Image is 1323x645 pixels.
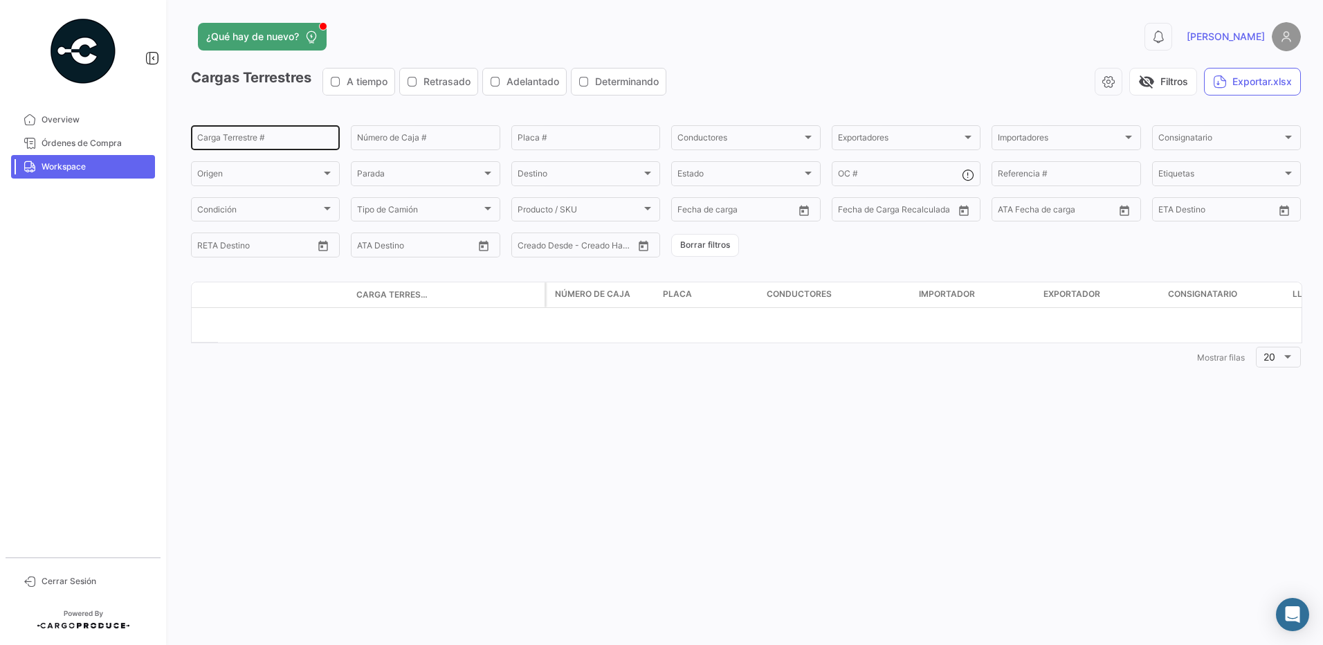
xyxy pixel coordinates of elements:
[1043,288,1100,300] span: Exportador
[1263,351,1275,363] span: 20
[633,235,654,256] button: Open calendar
[1197,352,1245,363] span: Mostrar filas
[11,155,155,179] a: Workspace
[794,200,814,221] button: Open calendar
[663,288,692,300] span: Placa
[400,69,477,95] button: Retrasado
[518,207,641,217] span: Producto / SKU
[197,207,321,217] span: Condición
[1272,22,1301,51] img: placeholder-user.png
[323,69,394,95] button: A tiempo
[48,17,118,86] img: powered-by.png
[1138,73,1155,90] span: visibility_off
[677,171,801,181] span: Estado
[11,108,155,131] a: Overview
[191,68,670,96] h3: Cargas Terrestres
[873,207,928,217] input: Hasta
[954,200,974,221] button: Open calendar
[357,207,481,217] span: Tipo de Camión
[357,171,481,181] span: Parada
[913,282,1038,307] datatable-header-cell: Importador
[1162,282,1287,307] datatable-header-cell: Consignatario
[11,131,155,155] a: Órdenes de Compra
[657,282,761,307] datatable-header-cell: Placa
[919,288,975,300] span: Importador
[767,288,832,300] span: Conductores
[1038,282,1162,307] datatable-header-cell: Exportador
[838,207,863,217] input: Desde
[677,207,702,217] input: Desde
[1204,68,1301,96] button: Exportar.xlsx
[838,135,962,145] span: Exportadores
[578,242,634,252] input: Creado Hasta
[712,207,767,217] input: Hasta
[507,75,559,89] span: Adelantado
[42,113,149,126] span: Overview
[197,171,321,181] span: Origen
[1168,288,1237,300] span: Consignatario
[1158,207,1183,217] input: Desde
[351,283,434,307] datatable-header-cell: Carga Terrestre #
[219,289,351,300] datatable-header-cell: Estado
[1129,68,1197,96] button: visibility_offFiltros
[356,289,428,301] span: Carga Terrestre #
[518,242,569,252] input: Creado Desde
[483,69,566,95] button: Adelantado
[198,23,327,51] button: ¿Qué hay de nuevo?
[206,30,299,44] span: ¿Qué hay de nuevo?
[1158,171,1282,181] span: Etiquetas
[1158,135,1282,145] span: Consignatario
[1193,207,1248,217] input: Hasta
[347,75,387,89] span: A tiempo
[42,575,149,588] span: Cerrar Sesión
[409,242,464,252] input: ATA Hasta
[547,282,657,307] datatable-header-cell: Número de Caja
[555,288,630,300] span: Número de Caja
[518,171,641,181] span: Destino
[434,289,545,300] datatable-header-cell: Delay Status
[1050,207,1105,217] input: ATA Hasta
[998,207,1040,217] input: ATA Desde
[42,137,149,149] span: Órdenes de Compra
[197,242,222,252] input: Desde
[761,282,913,307] datatable-header-cell: Conductores
[1274,200,1295,221] button: Open calendar
[313,235,334,256] button: Open calendar
[423,75,471,89] span: Retrasado
[572,69,666,95] button: Determinando
[473,235,494,256] button: Open calendar
[232,242,287,252] input: Hasta
[677,135,801,145] span: Conductores
[1114,200,1135,221] button: Open calendar
[1187,30,1265,44] span: [PERSON_NAME]
[1276,598,1309,631] div: Abrir Intercom Messenger
[357,242,399,252] input: ATA Desde
[42,161,149,173] span: Workspace
[595,75,659,89] span: Determinando
[998,135,1122,145] span: Importadores
[671,234,739,257] button: Borrar filtros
